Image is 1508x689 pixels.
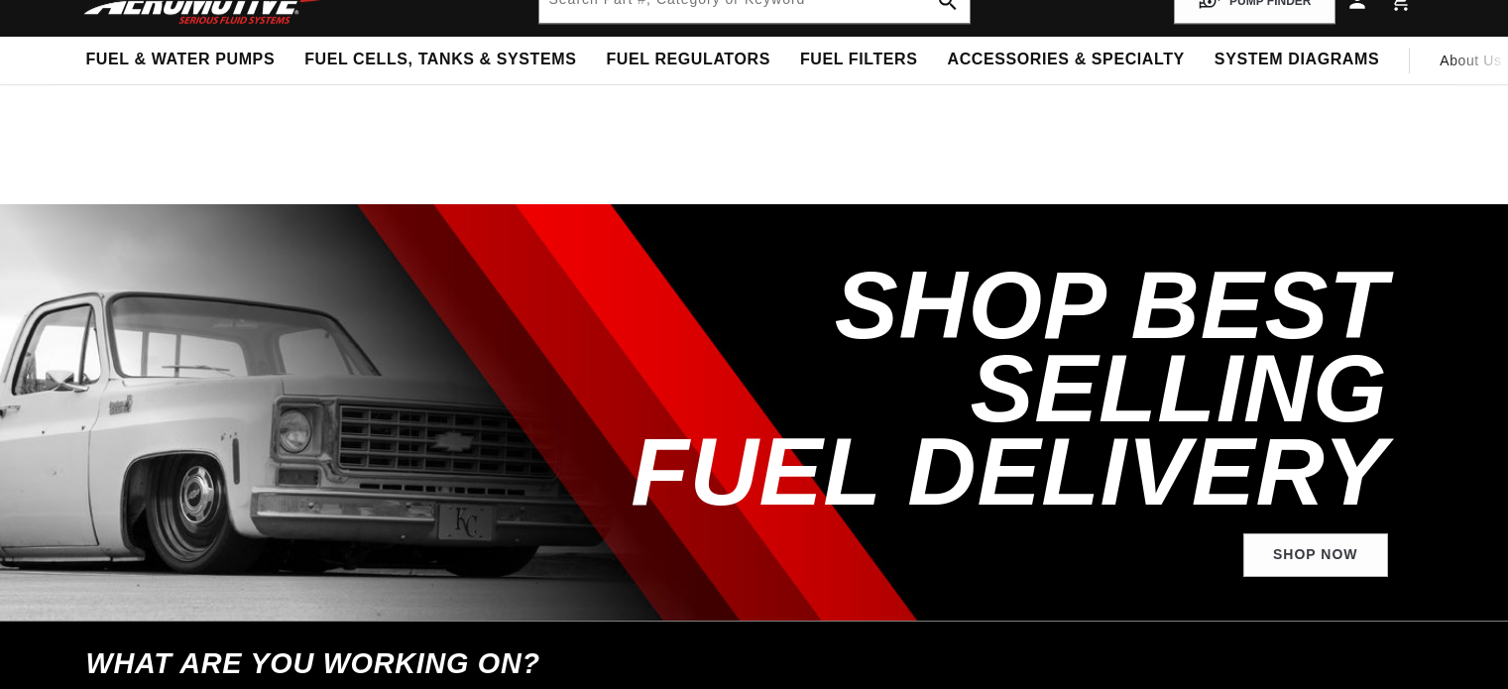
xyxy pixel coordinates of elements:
[785,37,933,83] summary: Fuel Filters
[948,50,1185,70] span: Accessories & Specialty
[290,37,591,83] summary: Fuel Cells, Tanks & Systems
[71,37,290,83] summary: Fuel & Water Pumps
[540,264,1388,514] h2: SHOP BEST SELLING FUEL DELIVERY
[933,37,1200,83] summary: Accessories & Specialty
[1215,50,1379,70] span: System Diagrams
[606,50,769,70] span: Fuel Regulators
[800,50,918,70] span: Fuel Filters
[1440,53,1501,68] span: About Us
[304,50,576,70] span: Fuel Cells, Tanks & Systems
[591,37,784,83] summary: Fuel Regulators
[1243,533,1388,578] a: Shop Now
[86,50,276,70] span: Fuel & Water Pumps
[1200,37,1394,83] summary: System Diagrams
